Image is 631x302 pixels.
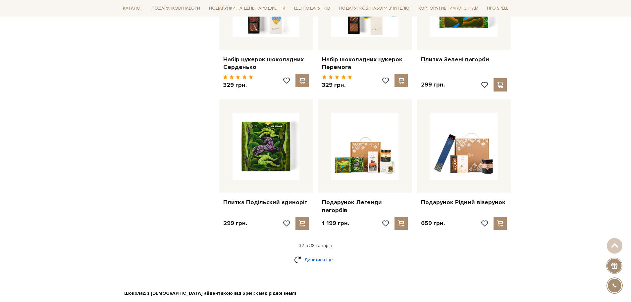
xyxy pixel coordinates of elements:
p: 659 грн. [421,219,445,227]
a: Набір шоколадних цукерок Перемога [322,56,408,71]
a: Подарункові набори Вчителю [336,3,412,14]
div: 32 з 38 товарів [118,243,514,249]
a: Плитка Зелені пагорби [421,56,507,63]
a: Подарунок Рідний візерунок [421,199,507,206]
a: Подарунки на День народження [206,3,288,14]
a: Корпоративним клієнтам [416,3,481,14]
p: 299 грн. [223,219,247,227]
a: Ідеї подарунків [291,3,333,14]
p: 299 грн. [421,81,445,89]
p: 329 грн. [223,81,253,89]
b: Шоколад з [DEMOGRAPHIC_DATA] айдентикою від Spell: смак рідної землі [124,290,296,296]
a: Подарунок Легенди пагорбів [322,199,408,214]
a: Подарункові набори [149,3,203,14]
a: Дивитися ще [294,254,337,266]
a: Каталог [120,3,145,14]
a: Про Spell [484,3,511,14]
p: 329 грн. [322,81,352,89]
a: Плитка Подільский єдиноріг [223,199,309,206]
a: Набір цукерок шоколадних Серденько [223,56,309,71]
p: 1 199 грн. [322,219,349,227]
